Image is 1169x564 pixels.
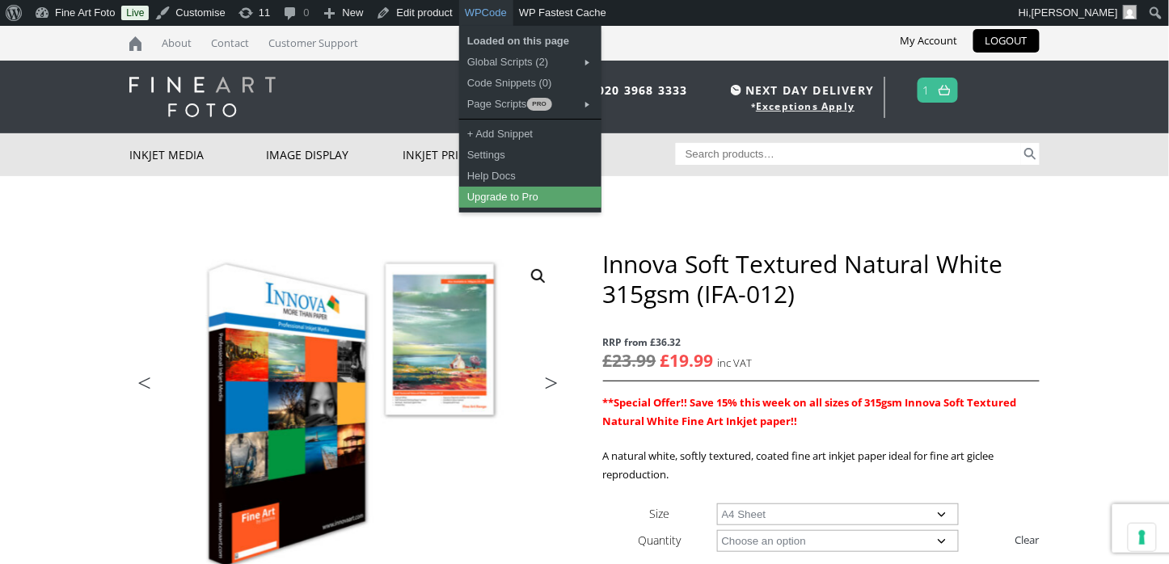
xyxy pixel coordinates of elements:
p: A natural white, softly textured, coated fine art inkjet paper ideal for fine art giclee reproduc... [603,447,1040,484]
a: Code Snippets (0) [459,73,601,94]
span: £ [603,349,613,372]
a: Inkjet Media [129,133,266,176]
button: Your consent preferences for tracking technologies [1129,524,1156,551]
a: Upgrade to Pro [459,187,601,208]
span: RRP from £36.32 [603,333,1040,351]
a: Settings [459,145,601,166]
a: My Account [888,29,970,53]
span: [PERSON_NAME] [1032,6,1118,19]
bdi: 23.99 [603,349,656,372]
button: Search [1021,143,1040,165]
a: Exceptions Apply [756,99,855,113]
label: Size [650,506,670,521]
a: + Add Snippet [459,124,601,145]
a: Global Scripts (2) [459,52,601,73]
a: Inkjet Printers [403,133,539,176]
input: Search products… [676,143,1022,165]
a: 020 3968 3333 [597,82,688,98]
a: Offers [539,133,676,176]
span: NEXT DAY DELIVERY [727,81,874,99]
a: Clear options [1015,527,1040,553]
span: £ [660,349,670,372]
a: About [154,26,200,61]
span: **Special Offer!! Save 15% this week on all sizes of 315gsm Innova Soft Textured Natural White Fi... [603,395,1017,428]
h1: Innova Soft Textured Natural White 315gsm (IFA-012) [603,249,1040,309]
a: View full-screen image gallery [524,262,553,291]
img: basket.svg [939,85,951,95]
a: Image Display [266,133,403,176]
img: logo-white.svg [129,77,276,117]
a: LOGOUT [973,29,1040,53]
img: time.svg [731,85,741,95]
bdi: 19.99 [660,349,714,372]
div: Page Scripts [459,94,601,115]
a: 1 [923,78,931,102]
label: Quantity [639,532,682,548]
div: Loaded on this page [459,31,601,52]
a: Contact [203,26,257,61]
a: Live [121,6,149,20]
a: Help Docs [459,166,601,187]
span: PRO [527,98,552,111]
a: Customer Support [260,26,366,61]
